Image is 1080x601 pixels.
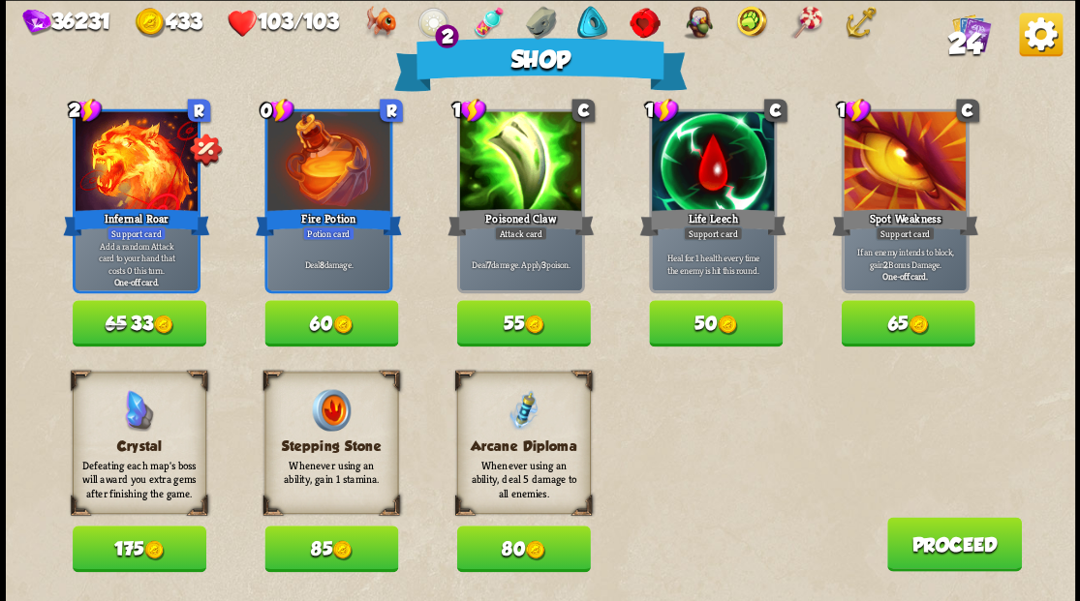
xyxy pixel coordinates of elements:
div: Shop [393,38,687,91]
img: Goldfish - Potion cards go to discard pile, rather than being one-off cards. [363,6,395,40]
span: 24 [947,27,981,60]
div: Fire Potion [255,206,401,239]
p: Defeating each map's boss will award you extra gems after finishing the game. [81,458,197,500]
div: 1 [837,97,871,122]
img: discount-icon.png [189,134,223,166]
div: View all the cards in your deck [951,13,991,56]
img: SteppingStone.png [312,389,351,431]
div: Infernal Roar [63,206,209,239]
div: C [956,99,978,121]
div: R [187,99,209,121]
button: 60 [264,300,398,346]
div: Support card [875,225,935,240]
img: Cards_Icon.png [951,13,991,52]
img: gold.png [908,315,928,335]
img: gold.png [332,540,353,560]
p: Deal damage. [270,257,386,269]
button: Proceed [886,517,1021,571]
b: One-off card. [113,276,159,287]
button: 80 [456,526,590,572]
div: 1 [452,97,486,122]
img: gold.png [143,540,164,560]
img: gold.png [524,315,544,335]
button: 175 [73,526,206,572]
b: 8 [319,257,324,269]
div: Potion card [302,225,355,240]
div: 2 [68,97,102,122]
div: Spot Weakness [831,206,977,239]
span: 65 [106,313,127,334]
div: R [380,99,402,121]
div: Gold [135,8,201,38]
div: Health [227,8,339,38]
img: health.png [227,8,257,38]
b: One-off card. [882,270,928,282]
div: Life Leech [639,206,786,239]
b: 7 [486,257,490,269]
div: 2 [435,24,458,47]
button: 55 [456,300,590,346]
img: gem.png [22,9,50,36]
img: Solar Flare - Getting hit by enemies 7 times stuns the attacker. [417,6,450,40]
img: OptionsButton.png [1019,13,1063,56]
p: Whenever using an ability, deal 5 damage to all enemies. [466,458,581,500]
button: 6533 [73,300,206,346]
div: 0 [260,97,293,122]
img: Energy Drink - Whenever playing a Potion card, gain 1 stamina. [471,6,505,40]
img: gold.png [153,315,173,335]
h3: Arcane Diploma [466,437,581,453]
img: Dragonstone - Raise your max HP by 1 after each combat. [525,6,556,40]
img: Anchor - Start each combat with 10 armor. [844,6,877,40]
img: Basket - Cards can be infused with 1 additional rune. [682,6,713,40]
div: C [763,99,786,121]
img: gold.png [135,8,165,38]
p: If an enemy intends to block, gain Bonus Damage. [847,246,963,270]
img: gold.png [717,315,737,335]
b: 3 [540,257,545,269]
button: 85 [264,526,398,572]
div: Poisoned Claw [447,206,594,239]
img: Golden Paw - Enemies drop more gold. [734,6,768,40]
div: Support card [107,225,167,240]
div: Gems [22,9,110,36]
b: 2 [883,257,888,269]
img: Heartstone - Heal for 1 health whenever using an ability. [628,6,662,40]
p: Heal for 1 health every time the enemy is hit this round. [655,252,771,276]
div: Attack card [494,225,547,240]
img: gold.png [332,315,353,335]
button: 50 [649,300,783,346]
button: 65 [841,300,974,346]
h3: Crystal [81,437,197,453]
p: Deal damage. Apply poison. [462,257,578,269]
div: C [571,99,594,121]
p: Add a random Attack card to your hand that costs 0 this turn. [78,239,195,275]
h3: Stepping Stone [273,437,388,453]
div: 1 [644,97,678,122]
img: ArcaneDiploma.png [508,389,540,431]
p: Whenever using an ability, gain 1 stamina. [273,458,388,486]
img: Crystal.png [124,389,155,431]
img: Lollipop - Raise your max HP by 14 upon picking up. [788,6,822,40]
div: Support card [683,225,743,240]
img: Membership Token - 50% discount on all products in the shop. [576,6,606,40]
img: gold.png [525,540,545,560]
